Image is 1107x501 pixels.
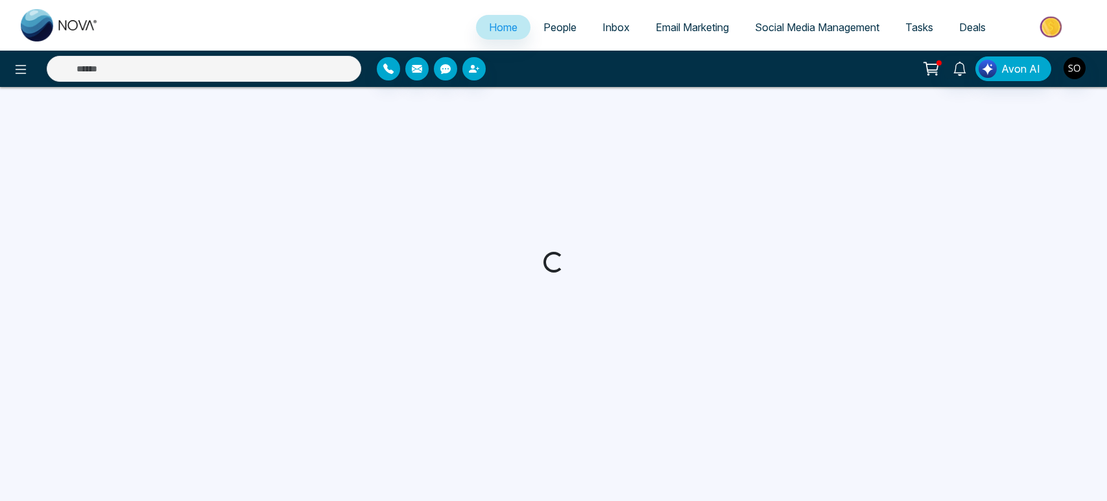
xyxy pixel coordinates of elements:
[476,15,530,40] a: Home
[959,21,986,34] span: Deals
[656,21,729,34] span: Email Marketing
[602,21,630,34] span: Inbox
[21,9,99,42] img: Nova CRM Logo
[643,15,742,40] a: Email Marketing
[1064,57,1086,79] img: User Avatar
[905,21,933,34] span: Tasks
[530,15,589,40] a: People
[1005,12,1099,42] img: Market-place.gif
[979,60,997,78] img: Lead Flow
[589,15,643,40] a: Inbox
[892,15,946,40] a: Tasks
[742,15,892,40] a: Social Media Management
[543,21,577,34] span: People
[755,21,879,34] span: Social Media Management
[489,21,518,34] span: Home
[975,56,1051,81] button: Avon AI
[946,15,999,40] a: Deals
[1001,61,1040,77] span: Avon AI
